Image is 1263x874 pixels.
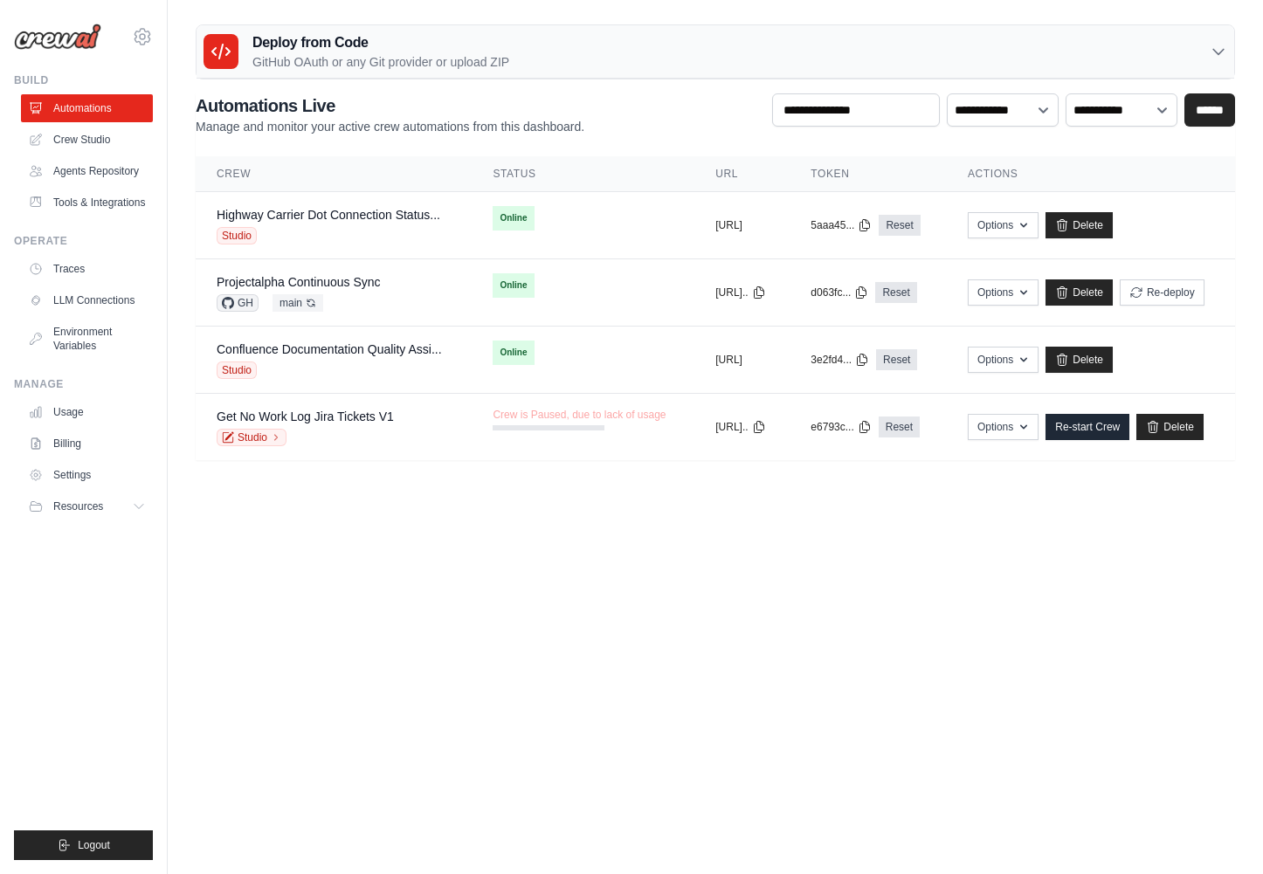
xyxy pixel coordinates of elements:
[217,361,257,379] span: Studio
[217,227,257,244] span: Studio
[53,499,103,513] span: Resources
[21,189,153,217] a: Tools & Integrations
[14,377,153,391] div: Manage
[811,353,869,367] button: 3e2fd4...
[14,234,153,248] div: Operate
[1046,212,1113,238] a: Delete
[1120,279,1204,306] button: Re-deploy
[876,349,917,370] a: Reset
[273,294,323,312] span: main
[14,73,153,87] div: Build
[1046,414,1129,440] a: Re-start Crew
[493,408,666,422] span: Crew is Paused, due to lack of usage
[21,286,153,314] a: LLM Connections
[21,255,153,283] a: Traces
[21,126,153,154] a: Crew Studio
[217,294,259,312] span: GH
[879,416,920,437] a: Reset
[694,156,790,192] th: URL
[875,282,916,303] a: Reset
[968,347,1039,373] button: Options
[493,206,534,231] span: Online
[21,94,153,122] a: Automations
[947,156,1235,192] th: Actions
[21,398,153,426] a: Usage
[196,93,584,118] h2: Automations Live
[968,279,1039,306] button: Options
[217,409,394,423] a: Get No Work Log Jira Tickets V1
[21,430,153,458] a: Billing
[78,838,110,852] span: Logout
[790,156,947,192] th: Token
[1046,347,1113,373] a: Delete
[968,414,1039,440] button: Options
[252,32,509,53] h3: Deploy from Code
[21,492,153,520] button: Resources
[879,215,920,236] a: Reset
[1046,279,1113,306] a: Delete
[21,318,153,360] a: Environment Variables
[217,275,381,289] a: Projectalpha Continuous Sync
[217,208,440,222] a: Highway Carrier Dot Connection Status...
[14,830,153,860] button: Logout
[968,212,1039,238] button: Options
[1136,414,1204,440] a: Delete
[493,341,534,365] span: Online
[217,429,286,446] a: Studio
[811,286,868,299] button: d063fc...
[811,218,872,232] button: 5aaa45...
[14,24,101,50] img: Logo
[472,156,694,192] th: Status
[196,118,584,135] p: Manage and monitor your active crew automations from this dashboard.
[217,342,442,356] a: Confluence Documentation Quality Assi...
[493,273,534,298] span: Online
[252,53,509,71] p: GitHub OAuth or any Git provider or upload ZIP
[811,420,871,434] button: e6793c...
[21,461,153,489] a: Settings
[21,157,153,185] a: Agents Repository
[196,156,472,192] th: Crew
